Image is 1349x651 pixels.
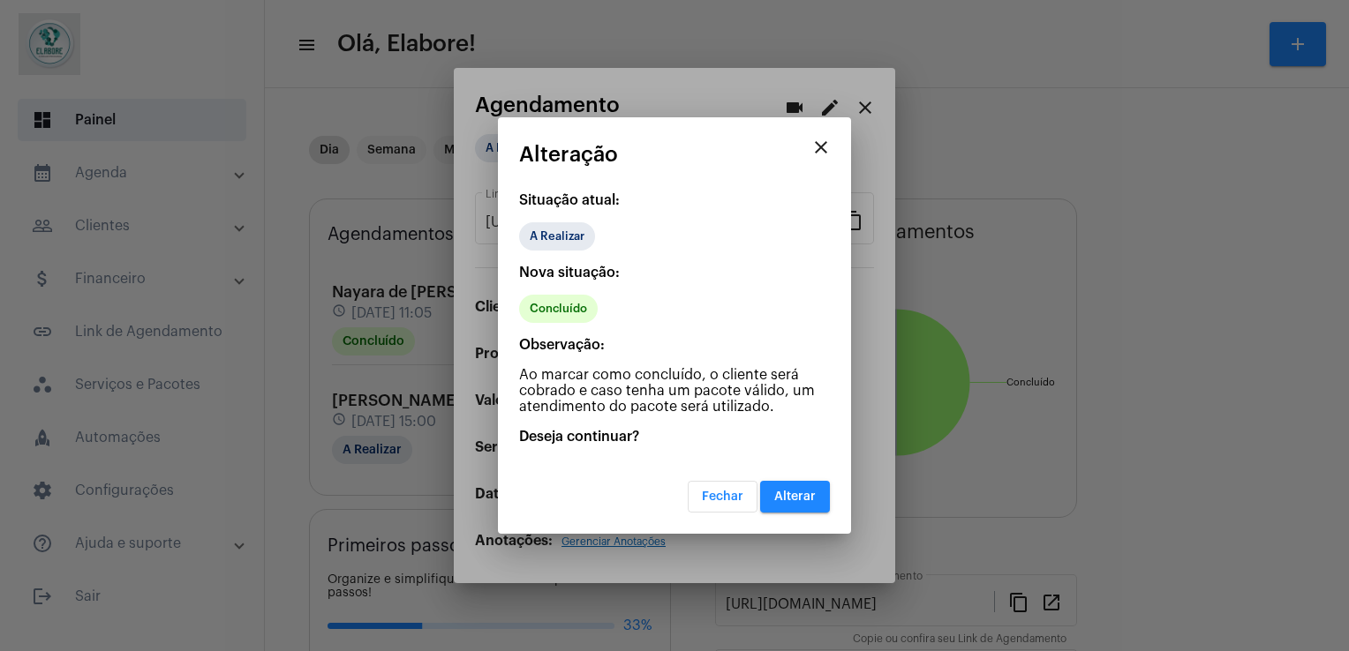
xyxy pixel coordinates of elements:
[519,337,830,353] p: Observação:
[688,481,757,513] button: Fechar
[760,481,830,513] button: Alterar
[519,429,830,445] p: Deseja continuar?
[519,295,598,323] mat-chip: Concluído
[519,367,830,415] p: Ao marcar como concluído, o cliente será cobrado e caso tenha um pacote válido, um atendimento do...
[702,490,743,503] span: Fechar
[774,490,816,503] span: Alterar
[519,222,595,251] mat-chip: A Realizar
[519,265,830,281] p: Nova situação:
[810,137,832,158] mat-icon: close
[519,192,830,208] p: Situação atual:
[519,143,618,166] span: Alteração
